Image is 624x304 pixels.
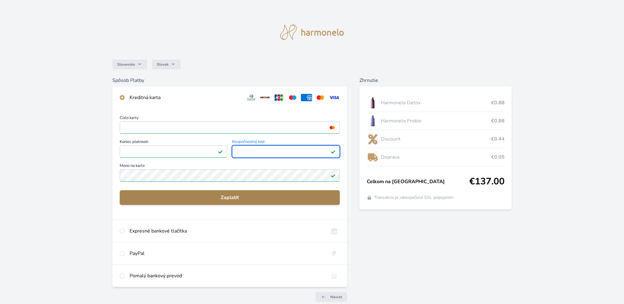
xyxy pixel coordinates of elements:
[235,147,337,156] iframe: Iframe pre bezpečnostný kód
[112,77,347,84] h6: Spôsob Platby
[316,292,347,302] a: Návrat
[374,194,453,201] span: Transakcia je zabezpečená SSL pripojením
[246,94,257,101] img: diners.svg
[120,190,340,205] button: Zaplatiť
[367,95,378,110] img: DETOX_se_stinem_x-lo.jpg
[117,62,135,67] span: Slovensko
[331,173,335,178] img: Pole je platné
[328,250,340,257] img: paypal.svg
[259,94,271,101] img: discover.svg
[157,62,169,67] span: Slovak
[301,94,312,101] img: amex.svg
[331,149,335,154] img: Pole je platné
[130,272,324,279] div: Pomalý bankový prevod
[122,123,337,132] iframe: Iframe pre číslo karty
[367,178,469,185] span: Celkom na [GEOGRAPHIC_DATA]
[120,169,340,182] input: Meno na kartePole je platné
[328,125,336,130] img: mc
[130,94,241,101] div: Kreditná karta
[112,60,147,69] button: Slovensko
[367,149,378,165] img: delivery-lo.png
[359,77,512,84] h6: Zhrnutie
[381,135,489,143] span: Discount
[273,94,285,101] img: jcb.svg
[469,176,504,187] span: €137.00
[120,164,340,169] span: Meno na karte
[491,99,504,106] span: €0.88
[130,250,324,257] div: PayPal
[489,135,504,143] span: -€0.44
[367,113,378,129] img: CLEAN_PROBIO_se_stinem_x-lo.jpg
[232,140,340,145] span: Bezpečnostný kód
[218,149,223,154] img: Pole je platné
[280,25,344,40] img: logo.svg
[328,94,340,101] img: visa.svg
[330,294,342,299] span: Návrat
[381,117,491,125] span: Harmonelo Probio
[381,99,491,106] span: Harmonelo Detox
[328,272,340,279] img: bankTransfer_IBAN.svg
[122,147,225,156] iframe: Iframe pre deň vypršania platnosti
[381,153,491,161] span: Doprava
[125,194,335,201] span: Zaplatiť
[491,153,504,161] span: €0.05
[120,116,340,121] span: Číslo karty
[367,131,378,147] img: discount-lo.png
[315,94,326,101] img: mc.svg
[287,94,298,101] img: maestro.svg
[328,227,340,235] img: onlineBanking_SK.svg
[130,227,324,235] div: Expresné bankové tlačítka
[152,60,180,69] button: Slovak
[120,140,227,145] span: Koniec platnosti
[491,117,504,125] span: €0.88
